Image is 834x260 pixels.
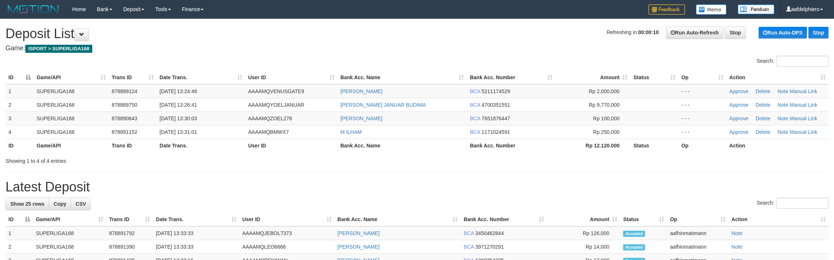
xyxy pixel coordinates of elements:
[738,4,774,14] img: panduan.png
[778,102,789,108] a: Note
[589,88,619,94] span: Rp 2,000,000
[667,240,729,254] td: aafhinmatimann
[34,71,109,84] th: Game/API: activate to sort column ascending
[106,226,153,240] td: 878891792
[481,102,510,108] span: Copy 4700351551 to clipboard
[678,98,726,111] td: - - -
[160,129,197,135] span: [DATE] 13:31:01
[5,71,34,84] th: ID: activate to sort column descending
[778,88,789,94] a: Note
[678,84,726,98] td: - - -
[71,198,91,210] a: CSV
[160,116,197,121] span: [DATE] 13:30:03
[731,230,742,236] a: Note
[106,240,153,254] td: 878891390
[555,139,630,152] th: Rp 12.120.000
[106,213,153,226] th: Trans ID: activate to sort column ascending
[778,116,789,121] a: Note
[757,198,829,209] label: Search:
[25,45,92,53] span: ISPORT > SUPERLIGA168
[729,102,748,108] a: Approve
[5,84,34,98] td: 1
[245,139,338,152] th: User ID
[338,139,467,152] th: Bank Acc. Name
[239,226,335,240] td: AAAAMQJEBOL7373
[630,71,678,84] th: Status: activate to sort column ascending
[33,213,106,226] th: Game/API: activate to sort column ascending
[481,88,510,94] span: Copy 5211174529 to clipboard
[756,116,770,121] a: Delete
[470,116,480,121] span: BCA
[623,231,645,237] span: Accepted
[248,102,304,108] span: AAAAMQYOELJANUAR
[593,116,619,121] span: Rp 100,000
[5,111,34,125] td: 3
[5,180,829,194] h1: Latest Deposit
[729,129,748,135] a: Approve
[667,226,729,240] td: aafhinmatimann
[5,125,34,139] td: 4
[757,56,829,67] label: Search:
[338,244,380,250] a: [PERSON_NAME]
[547,226,620,240] td: Rp 126,000
[5,139,34,152] th: ID
[5,45,829,52] h4: Game:
[248,129,289,135] span: AAAAMQBMWX7
[648,4,685,15] img: Feedback.jpg
[623,244,645,250] span: Accepted
[470,129,480,135] span: BCA
[593,129,619,135] span: Rp 250,000
[153,213,239,226] th: Date Trans.: activate to sort column ascending
[112,102,137,108] span: 878889750
[630,139,678,152] th: Status
[678,125,726,139] td: - - -
[678,139,726,152] th: Op
[49,198,71,210] a: Copy
[475,244,504,250] span: Copy 3971270291 to clipboard
[729,213,829,226] th: Action: activate to sort column ascending
[729,116,748,121] a: Approve
[53,201,66,207] span: Copy
[467,71,555,84] th: Bank Acc. Number: activate to sort column ascending
[5,26,829,41] h1: Deposit List
[160,102,197,108] span: [DATE] 13:26:41
[5,154,342,165] div: Showing 1 to 4 of 4 entries
[34,125,109,139] td: SUPERLIGA168
[470,88,480,94] span: BCA
[461,213,547,226] th: Bank Acc. Number: activate to sort column ascending
[338,71,467,84] th: Bank Acc. Name: activate to sort column ascending
[589,102,619,108] span: Rp 9,770,000
[756,129,770,135] a: Delete
[340,116,383,121] a: [PERSON_NAME]
[777,198,829,209] input: Search:
[475,230,504,236] span: Copy 3450462844 to clipboard
[109,71,157,84] th: Trans ID: activate to sort column ascending
[620,213,667,226] th: Status: activate to sort column ascending
[157,71,245,84] th: Date Trans.: activate to sort column ascending
[153,226,239,240] td: [DATE] 13:33:33
[34,84,109,98] td: SUPERLIGA168
[481,129,510,135] span: Copy 1171024591 to clipboard
[34,98,109,111] td: SUPERLIGA168
[33,226,106,240] td: SUPERLIGA168
[547,213,620,226] th: Amount: activate to sort column ascending
[112,129,137,135] span: 878891152
[245,71,338,84] th: User ID: activate to sort column ascending
[335,213,461,226] th: Bank Acc. Name: activate to sort column ascending
[75,201,86,207] span: CSV
[340,102,426,108] a: [PERSON_NAME] JANUAR BUDIMA
[340,129,362,135] a: M ILHAM
[555,71,630,84] th: Amount: activate to sort column ascending
[696,4,727,15] img: Button%20Memo.svg
[112,116,137,121] span: 878890843
[756,88,770,94] a: Delete
[112,88,137,94] span: 878889124
[667,213,729,226] th: Op: activate to sort column ascending
[153,240,239,254] td: [DATE] 13:33:33
[759,27,807,39] a: Run Auto-DPS
[547,240,620,254] td: Rp 14,000
[248,116,292,121] span: AAAAMQZOEL278
[790,129,818,135] a: Manual Link
[239,240,335,254] td: AAAAMQLEO6666
[666,26,723,39] a: Run Auto-Refresh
